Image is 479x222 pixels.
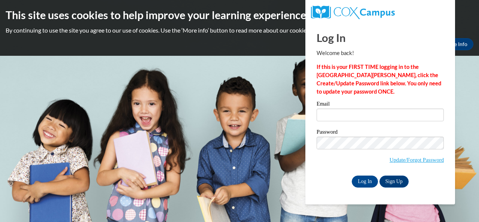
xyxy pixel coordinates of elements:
input: Log In [352,176,378,188]
label: Password [317,129,444,137]
label: Email [317,101,444,109]
a: Sign Up [379,176,409,188]
p: Welcome back! [317,49,444,57]
p: By continuing to use the site you agree to our use of cookies. Use the ‘More info’ button to read... [6,26,473,34]
strong: If this is your FIRST TIME logging in to the [GEOGRAPHIC_DATA][PERSON_NAME], click the Create/Upd... [317,64,441,95]
h1: Log In [317,30,444,45]
h2: This site uses cookies to help improve your learning experience. [6,7,473,22]
a: Update/Forgot Password [390,157,444,163]
a: More Info [438,38,473,50]
img: COX Campus [311,6,395,19]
